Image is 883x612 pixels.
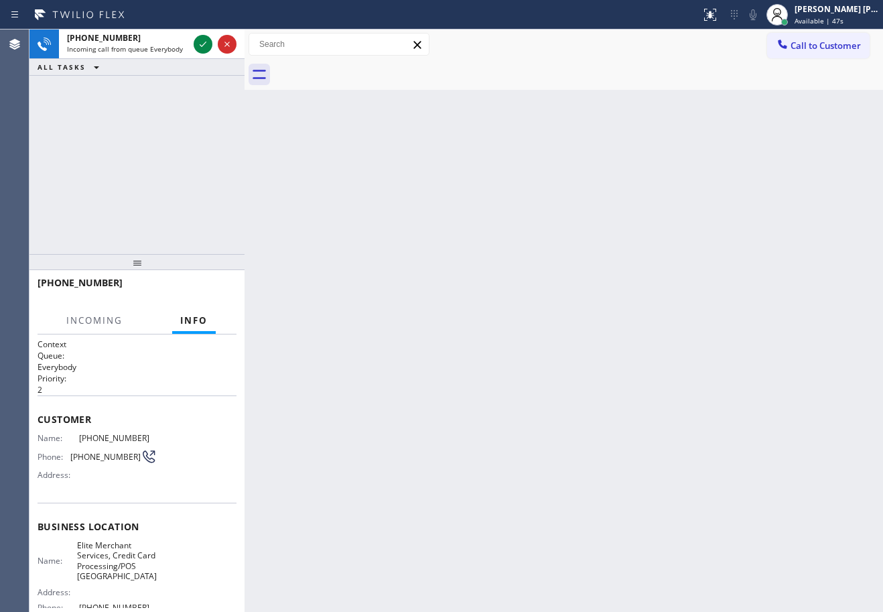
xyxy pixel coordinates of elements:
span: Elite Merchant Services, Credit Card Processing/POS [GEOGRAPHIC_DATA] [77,540,157,582]
p: Everybody [38,361,236,373]
span: Available | 47s [795,16,843,25]
button: Reject [218,35,236,54]
h2: Priority: [38,373,236,384]
h2: Queue: [38,350,236,361]
span: Call to Customer [791,40,861,52]
div: [PERSON_NAME] [PERSON_NAME] Dahil [795,3,879,15]
span: Incoming call from queue Everybody [67,44,183,54]
input: Search [249,34,429,55]
h1: Context [38,339,236,350]
button: Accept [194,35,212,54]
span: Address: [38,470,79,480]
span: Phone: [38,452,70,462]
p: 2 [38,384,236,395]
button: Info [172,308,216,334]
button: Call to Customer [767,33,870,58]
span: [PHONE_NUMBER] [38,276,123,289]
button: Incoming [58,308,131,334]
span: ALL TASKS [38,62,86,72]
span: Business location [38,520,236,533]
span: Info [180,314,208,326]
span: Name: [38,556,77,566]
span: [PHONE_NUMBER] [67,32,141,44]
span: Customer [38,413,236,426]
button: Mute [744,5,762,24]
span: [PHONE_NUMBER] [79,433,157,443]
span: Address: [38,587,79,597]
span: Name: [38,433,79,443]
span: Incoming [66,314,123,326]
span: [PHONE_NUMBER] [70,452,141,462]
button: ALL TASKS [29,59,113,75]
